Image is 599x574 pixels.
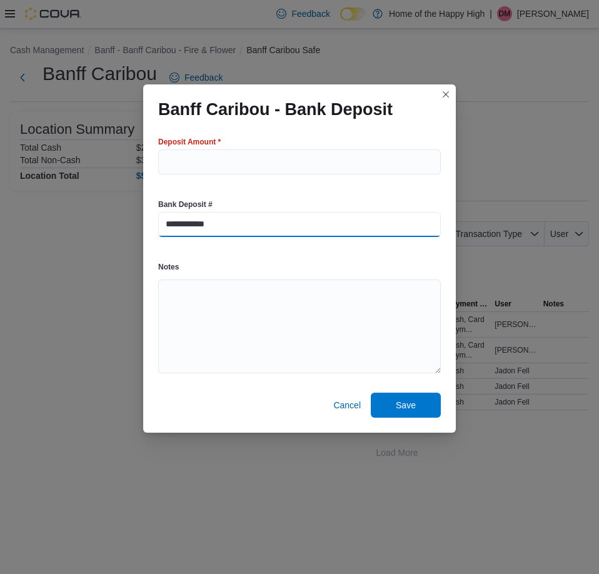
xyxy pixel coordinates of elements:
[158,262,179,272] label: Notes
[328,393,366,418] button: Cancel
[158,199,213,209] label: Bank Deposit #
[371,393,441,418] button: Save
[158,137,221,147] label: Deposit Amount *
[158,99,393,119] h1: Banff Caribou - Bank Deposit
[396,399,416,411] span: Save
[333,399,361,411] span: Cancel
[438,87,453,102] button: Closes this modal window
